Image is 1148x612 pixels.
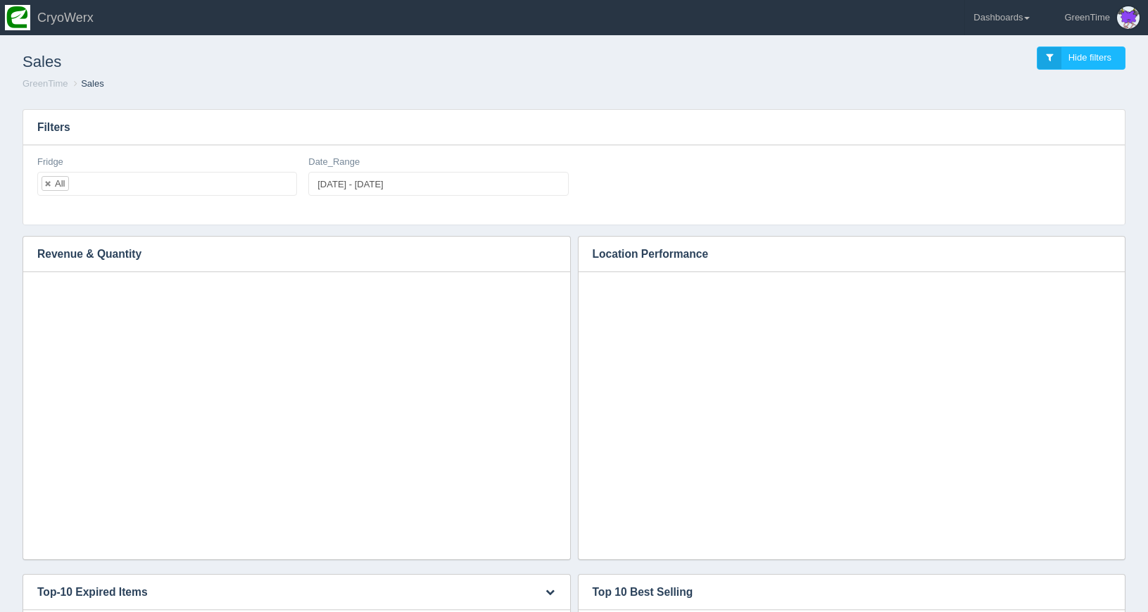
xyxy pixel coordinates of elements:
[23,46,574,77] h1: Sales
[23,237,549,272] h3: Revenue & Quantity
[70,77,104,91] li: Sales
[1068,52,1111,63] span: Hide filters
[579,575,1104,610] h3: Top 10 Best Selling
[1037,46,1125,70] a: Hide filters
[579,237,1104,272] h3: Location Performance
[23,110,1125,145] h3: Filters
[1117,6,1140,29] img: Profile Picture
[23,78,68,89] a: GreenTime
[23,575,527,610] h3: Top-10 Expired Items
[37,156,63,169] label: Fridge
[37,11,94,25] span: CryoWerx
[55,179,65,188] div: All
[5,5,30,30] img: so2zg2bv3y2ub16hxtjr.png
[1064,4,1110,32] div: GreenTime
[308,156,360,169] label: Date_Range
